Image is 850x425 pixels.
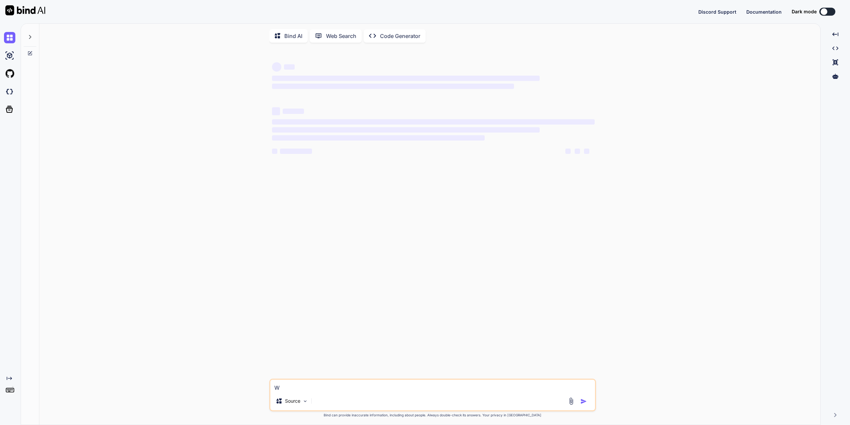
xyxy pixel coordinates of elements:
[565,149,571,154] span: ‌
[746,9,782,15] span: Documentation
[283,109,304,114] span: ‌
[284,64,295,70] span: ‌
[272,135,485,141] span: ‌
[284,32,302,40] p: Bind AI
[272,149,277,154] span: ‌
[575,149,580,154] span: ‌
[746,8,782,15] button: Documentation
[698,9,736,15] span: Discord Support
[4,50,15,61] img: ai-studio
[4,68,15,79] img: githubLight
[270,380,595,392] textarea: W
[272,119,595,125] span: ‌
[269,413,596,418] p: Bind can provide inaccurate information, including about people. Always double-check its answers....
[272,76,540,81] span: ‌
[285,398,300,404] p: Source
[302,398,308,404] img: Pick Models
[792,8,817,15] span: Dark mode
[272,107,280,115] span: ‌
[4,86,15,97] img: darkCloudIdeIcon
[380,32,420,40] p: Code Generator
[567,397,575,405] img: attachment
[580,398,587,405] img: icon
[280,149,312,154] span: ‌
[5,5,45,15] img: Bind AI
[272,127,540,133] span: ‌
[272,62,281,72] span: ‌
[584,149,589,154] span: ‌
[272,84,514,89] span: ‌
[4,32,15,43] img: chat
[698,8,736,15] button: Discord Support
[326,32,356,40] p: Web Search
